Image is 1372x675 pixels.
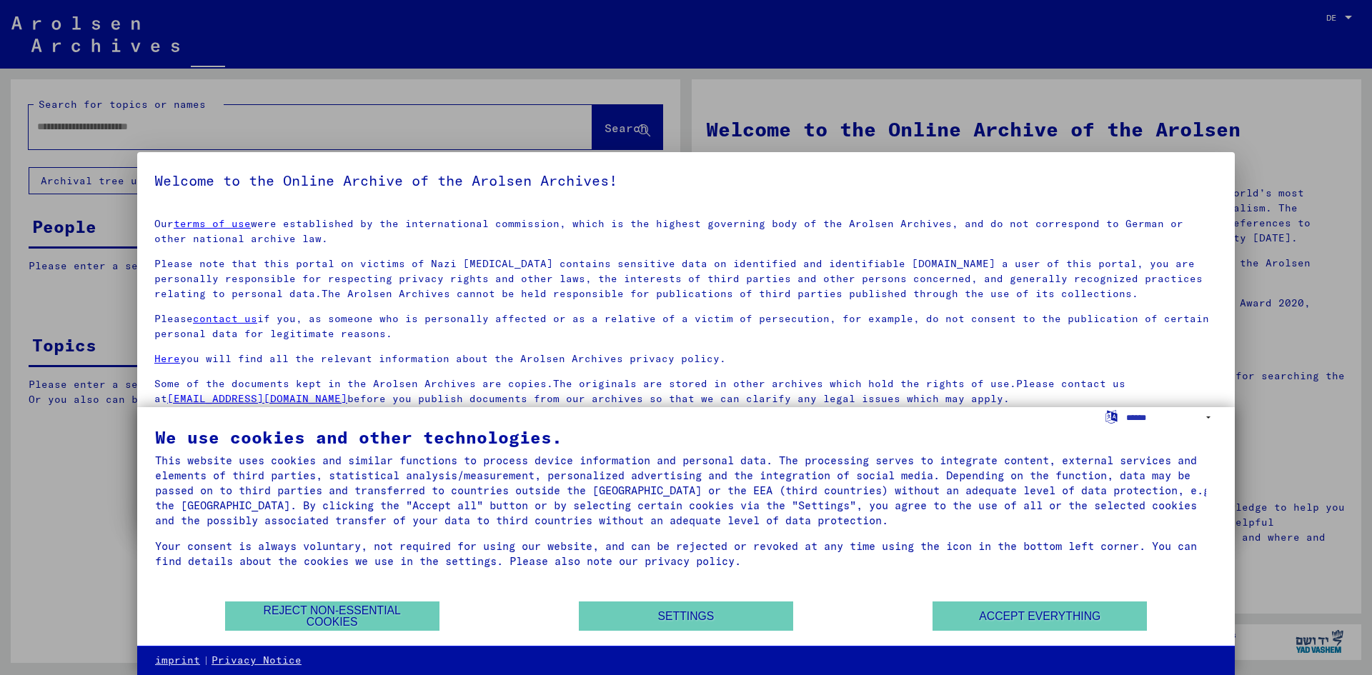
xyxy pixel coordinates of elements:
[212,654,302,666] font: Privacy Notice
[154,256,1218,301] p: Please note that this portal on victims of Nazi [MEDICAL_DATA] contains sensitive data on identif...
[155,426,562,448] font: We use cookies and other technologies.
[193,312,257,325] a: contact us
[155,539,1197,568] font: Your consent is always voluntary, not required for using our website, and can be rejected or revo...
[154,169,1218,192] h5: Welcome to the Online Archive of the Arolsen Archives!
[264,604,401,628] font: Reject non-essential cookies
[167,392,347,405] a: [EMAIL_ADDRESS][DOMAIN_NAME]
[154,311,1218,341] p: Please if you, as someone who is personally affected or as a relative of a victim of persecution,...
[1104,409,1119,423] label: Select language
[174,217,251,230] a: terms of use
[155,454,1216,527] font: This website uses cookies and similar functions to process device information and personal data. ...
[1126,407,1217,428] select: Select language
[658,610,715,622] font: Settings
[154,376,1218,406] p: Some of the documents kept in the Arolsen Archives are copies.The originals are stored in other a...
[154,351,1218,366] p: you will find all the relevant information about the Arolsen Archives privacy policy.
[979,610,1100,622] font: Accept everything
[154,216,1218,246] p: Our were established by the international commission, which is the highest governing body of the ...
[155,654,200,666] font: imprint
[154,352,180,365] a: Here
